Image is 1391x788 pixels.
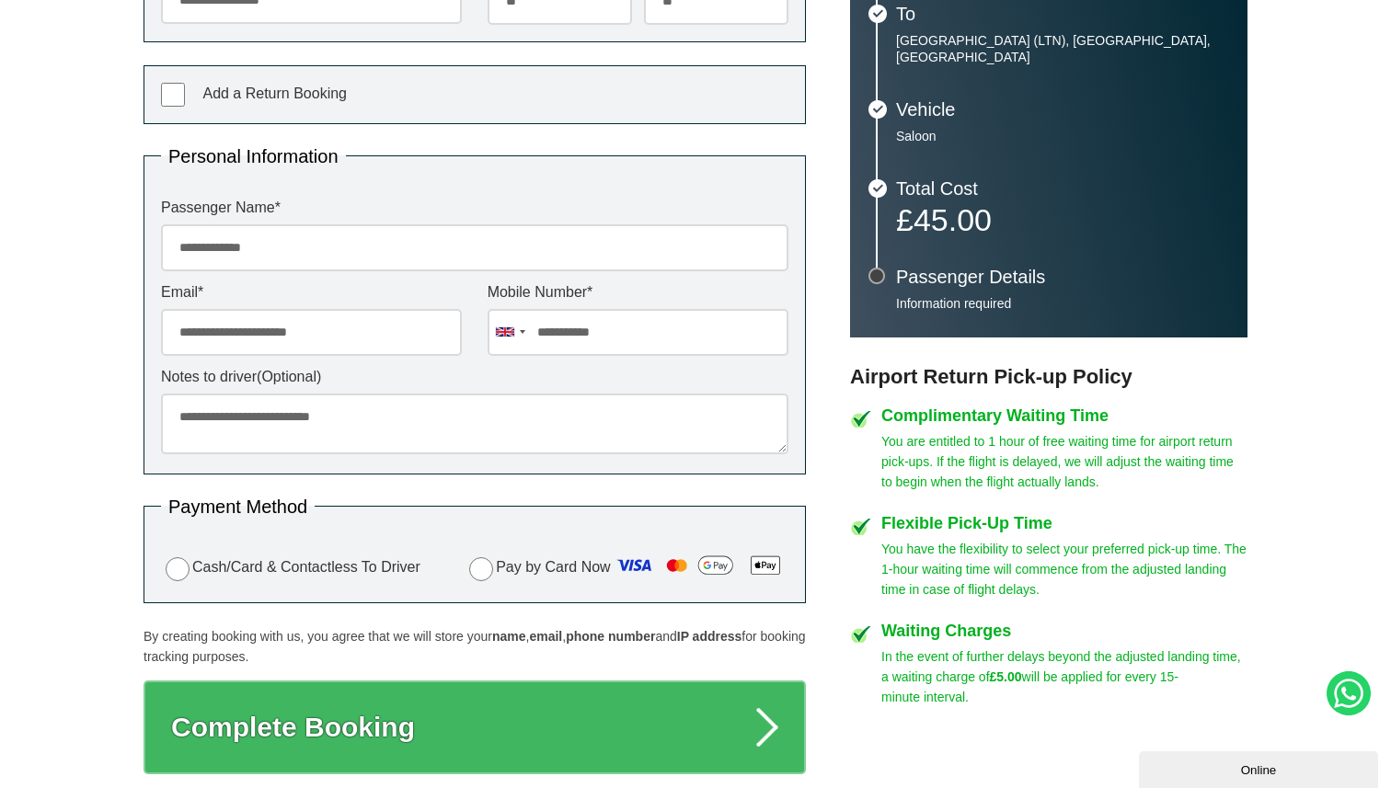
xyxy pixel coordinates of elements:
[881,622,1247,639] h4: Waiting Charges
[566,629,655,644] strong: phone number
[465,551,788,586] label: Pay by Card Now
[881,515,1247,531] h4: Flexible Pick-Up Time
[896,32,1229,65] p: [GEOGRAPHIC_DATA] (LTN), [GEOGRAPHIC_DATA], [GEOGRAPHIC_DATA]
[914,202,992,237] span: 45.00
[144,626,806,667] p: By creating booking with us, you agree that we will store your , , and for booking tracking purpo...
[881,407,1247,424] h4: Complimentary Waiting Time
[881,431,1247,492] p: You are entitled to 1 hour of free waiting time for airport return pick-ups. If the flight is del...
[257,369,321,384] span: (Optional)
[161,370,788,384] label: Notes to driver
[202,86,347,101] span: Add a Return Booking
[166,557,190,581] input: Cash/Card & Contactless To Driver
[488,285,788,300] label: Mobile Number
[896,100,1229,119] h3: Vehicle
[161,200,788,215] label: Passenger Name
[881,646,1247,707] p: In the event of further delays beyond the adjusted landing time, a waiting charge of will be appl...
[161,554,420,581] label: Cash/Card & Contactless To Driver
[896,128,1229,144] p: Saloon
[529,629,562,644] strong: email
[489,310,531,355] div: United Kingdom: +44
[850,365,1247,389] h3: Airport Return Pick-up Policy
[896,179,1229,198] h3: Total Cost
[161,147,346,166] legend: Personal Information
[1139,748,1382,788] iframe: chat widget
[677,629,742,644] strong: IP address
[469,557,493,581] input: Pay by Card Now
[990,669,1022,684] strong: £5.00
[896,268,1229,286] h3: Passenger Details
[492,629,526,644] strong: name
[896,207,1229,233] p: £
[144,680,806,774] button: Complete Booking
[161,83,185,107] input: Add a Return Booking
[161,497,315,516] legend: Payment Method
[161,285,462,300] label: Email
[896,5,1229,23] h3: To
[896,295,1229,312] p: Information required
[881,539,1247,600] p: You have the flexibility to select your preferred pick-up time. The 1-hour waiting time will comm...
